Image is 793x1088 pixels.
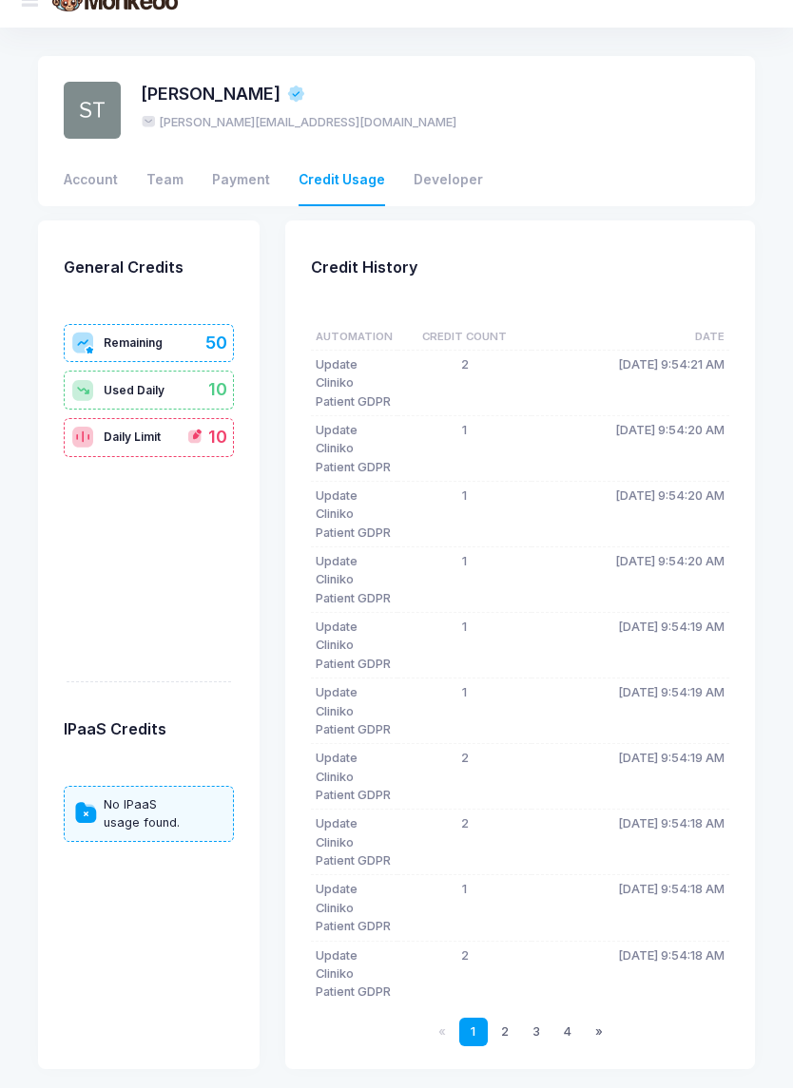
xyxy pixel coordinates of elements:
a: Credit Usage [299,156,385,206]
td: [DATE] 9:54:19 AM [532,613,729,678]
td: Update Cliniko Patient GDPR [311,547,397,613]
td: 1 [397,678,531,744]
td: Update Cliniko Patient GDPR [311,678,397,744]
td: 1 [397,415,531,481]
a: 4 [553,1018,582,1046]
span: » [595,1022,603,1040]
td: Update Cliniko Patient GDPR [311,613,397,678]
td: 1 [397,613,531,678]
th: Credit Count [397,324,531,351]
td: 2 [397,810,531,875]
td: [DATE] 9:54:18 AM [532,941,729,1006]
td: Update Cliniko Patient GDPR [311,810,397,875]
td: [DATE] 9:54:20 AM [532,481,729,546]
h3: Credit History [311,258,417,277]
span: 10 [208,377,227,403]
span: [PERSON_NAME][EMAIL_ADDRESS][DOMAIN_NAME] [141,113,456,131]
td: [DATE] 9:54:20 AM [532,415,729,481]
td: [DATE] 9:54:20 AM [532,547,729,613]
h3: General Credits [64,258,184,277]
a: Team [146,156,184,206]
td: 2 [397,350,531,415]
span: Daily Limit [104,429,161,446]
span: 50 [205,331,227,356]
td: 2 [397,744,531,810]
td: Update Cliniko Patient GDPR [311,875,397,941]
td: [DATE] 9:54:18 AM [532,875,729,941]
span: 10 [208,427,227,447]
a: 3 [522,1018,551,1046]
td: Update Cliniko Patient GDPR [311,744,397,810]
a: 1 [459,1018,488,1046]
td: 2 [397,941,531,1006]
img: profile-picture [64,82,121,139]
td: Update Cliniko Patient GDPR [311,350,397,415]
span: Used Daily [104,382,164,399]
a: Payment [212,156,270,206]
td: Update Cliniko Patient GDPR [311,481,397,546]
td: Update Cliniko Patient GDPR [311,415,397,481]
span: No IPaaS usage found. [104,795,196,832]
td: [DATE] 9:54:19 AM [532,744,729,810]
td: [DATE] 9:54:18 AM [532,810,729,875]
td: 1 [397,481,531,546]
td: [DATE] 9:54:19 AM [532,678,729,744]
th: Date [532,324,729,351]
a: 2 [491,1018,519,1046]
th: Automation [311,324,397,351]
td: [DATE] 9:54:21 AM [532,350,729,415]
td: Update Cliniko Patient GDPR [311,941,397,1006]
h3: IPaaS Credits [64,720,166,738]
a: Account [64,156,118,206]
a: Next [585,1018,613,1046]
span: Remaining [104,334,163,352]
span: [PERSON_NAME] [141,82,280,107]
a: Developer [414,156,483,206]
td: 1 [397,875,531,941]
td: 1 [397,547,531,613]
